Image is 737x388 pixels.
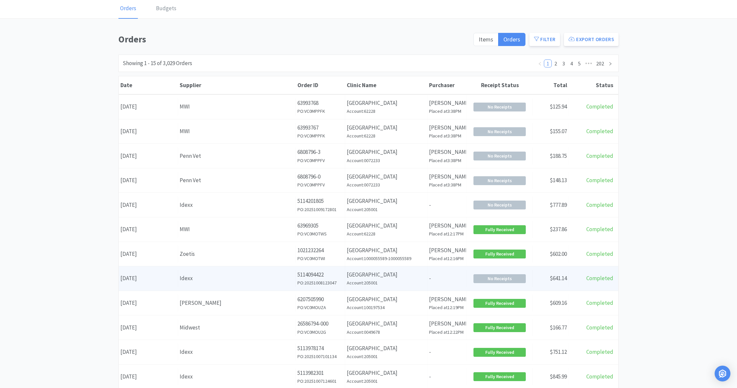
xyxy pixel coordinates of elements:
[429,328,465,336] h6: Placed at 12:22PM
[429,246,465,255] p: [PERSON_NAME]
[429,295,465,304] p: [PERSON_NAME]
[297,197,343,206] p: 5114201805
[347,108,425,115] h6: Account: 62228
[347,221,425,230] p: [GEOGRAPHIC_DATA]
[429,99,465,108] p: [PERSON_NAME]
[297,353,343,360] h6: PO: 20251007101134
[347,132,425,139] h6: Account: 62228
[297,108,343,115] h6: PO: VC0MPPFK
[544,60,551,67] a: 1
[180,82,294,89] div: Supplier
[347,369,425,377] p: [GEOGRAPHIC_DATA]
[474,103,525,111] span: No Receipts
[180,152,294,160] div: Penn Vet
[347,279,425,286] h6: Account: 205001
[297,279,343,286] h6: PO: 20251008123047
[586,152,613,159] span: Completed
[586,128,613,135] span: Completed
[429,255,465,262] h6: Placed at 12:16PM
[429,274,465,283] p: -
[503,36,520,43] span: Orders
[180,250,294,258] div: Zoetis
[297,206,343,213] h6: PO: 20251009172801
[571,82,613,89] div: Status
[429,319,465,328] p: [PERSON_NAME]
[550,250,567,257] span: $602.00
[297,99,343,108] p: 63993768
[550,103,567,110] span: $125.94
[608,62,612,66] i: icon: right
[568,60,575,67] a: 4
[586,250,613,257] span: Completed
[123,59,192,68] div: Showing 1 - 15 of 3,029 Orders
[479,36,493,43] span: Items
[297,319,343,328] p: 26586794-000
[347,82,426,89] div: Clinic Name
[544,60,552,67] li: 1
[586,299,613,306] span: Completed
[536,60,544,67] li: Previous Page
[180,372,294,381] div: Idexx
[586,275,613,282] span: Completed
[180,323,294,332] div: Midwest
[347,230,425,237] h6: Account: 62228
[297,230,343,237] h6: PO: VC0MOTWS
[429,108,465,115] h6: Placed at 3:38PM
[180,127,294,136] div: MWI
[297,270,343,279] p: 5114094422
[550,152,567,159] span: $188.75
[538,62,542,66] i: icon: left
[180,201,294,209] div: Idexx
[429,123,465,132] p: [PERSON_NAME]
[297,221,343,230] p: 63969305
[429,348,465,356] p: -
[550,348,567,355] span: $751.12
[474,299,525,307] span: Fully Received
[180,225,294,234] div: MWI
[297,148,343,157] p: 6808796-3
[564,33,619,46] button: Export Orders
[119,221,178,238] div: [DATE]
[474,348,525,356] span: Fully Received
[429,82,465,89] div: Purchaser
[347,304,425,311] h6: Account: 100197534
[586,103,613,110] span: Completed
[606,60,614,67] li: Next Page
[429,157,465,164] h6: Placed at 3:38PM
[474,250,525,258] span: Fully Received
[474,152,525,160] span: No Receipts
[568,60,575,67] li: 4
[429,304,465,311] h6: Placed at 12:19PM
[594,60,606,67] a: 202
[120,82,176,89] div: Date
[550,299,567,306] span: $609.16
[347,206,425,213] h6: Account: 205001
[119,197,178,213] div: [DATE]
[347,295,425,304] p: [GEOGRAPHIC_DATA]
[550,373,567,380] span: $845.99
[550,324,567,331] span: $166.77
[474,324,525,332] span: Fully Received
[550,275,567,282] span: $641.14
[297,377,343,385] h6: PO: 20251007124601
[347,353,425,360] h6: Account: 205001
[586,348,613,355] span: Completed
[347,328,425,336] h6: Account: 0049678
[550,128,567,135] span: $155.07
[347,157,425,164] h6: Account: 0072233
[474,201,525,209] span: No Receipts
[583,60,594,67] li: Next 5 Pages
[550,177,567,184] span: $148.13
[297,82,343,89] div: Order ID
[550,226,567,233] span: $237.86
[560,60,567,67] a: 3
[429,201,465,209] p: -
[119,172,178,189] div: [DATE]
[119,368,178,385] div: [DATE]
[474,373,525,381] span: Fully Received
[119,270,178,287] div: [DATE]
[347,270,425,279] p: [GEOGRAPHIC_DATA]
[347,246,425,255] p: [GEOGRAPHIC_DATA]
[429,181,465,188] h6: Placed at 3:38PM
[529,33,560,46] button: Filter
